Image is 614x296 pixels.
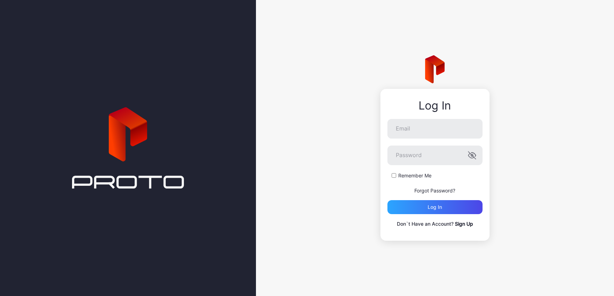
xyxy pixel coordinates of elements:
a: Sign Up [455,221,473,227]
div: Log In [387,99,483,112]
button: Password [468,151,476,160]
a: Forgot Password? [414,188,455,193]
input: Password [387,146,483,165]
button: Log in [387,200,483,214]
input: Email [387,119,483,139]
p: Don`t Have an Account? [387,220,483,228]
div: Log in [428,204,442,210]
label: Remember Me [398,172,431,179]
